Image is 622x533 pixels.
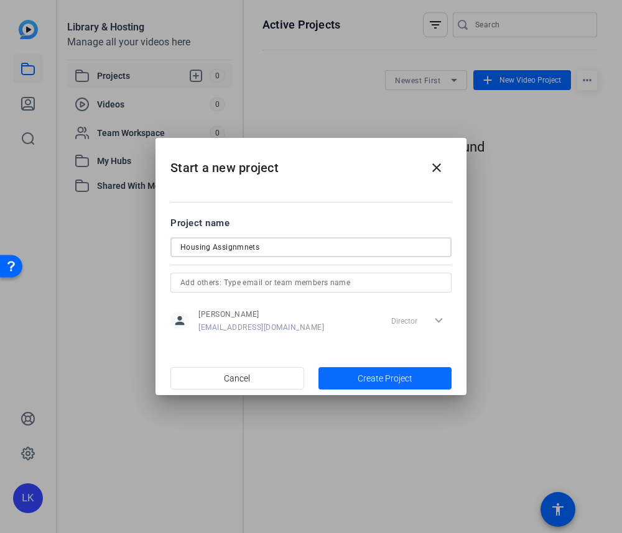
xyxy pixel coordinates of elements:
mat-icon: close [429,160,444,175]
div: Project name [170,216,452,230]
h2: Start a new project [155,138,466,188]
input: Enter Project Name [180,240,442,255]
input: Add others: Type email or team members name [180,275,442,290]
mat-icon: person [170,311,189,330]
button: Cancel [170,367,304,389]
span: Cancel [224,367,250,390]
span: [PERSON_NAME] [198,309,324,319]
button: Create Project [318,367,452,389]
span: [EMAIL_ADDRESS][DOMAIN_NAME] [198,322,324,332]
span: Create Project [358,372,412,385]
